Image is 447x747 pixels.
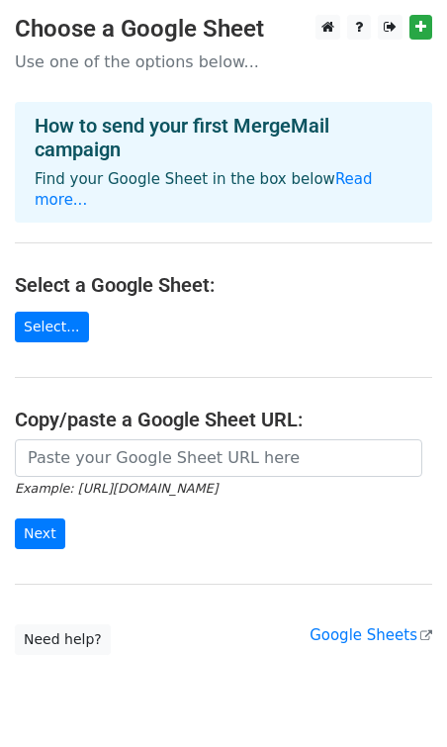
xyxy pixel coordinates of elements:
input: Paste your Google Sheet URL here [15,439,422,477]
h4: Select a Google Sheet: [15,273,432,297]
h4: Copy/paste a Google Sheet URL: [15,408,432,431]
a: Select... [15,312,89,342]
small: Example: [URL][DOMAIN_NAME] [15,481,218,496]
p: Use one of the options below... [15,51,432,72]
input: Next [15,518,65,549]
a: Google Sheets [310,626,432,644]
a: Read more... [35,170,373,209]
h3: Choose a Google Sheet [15,15,432,44]
p: Find your Google Sheet in the box below [35,169,412,211]
h4: How to send your first MergeMail campaign [35,114,412,161]
a: Need help? [15,624,111,655]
